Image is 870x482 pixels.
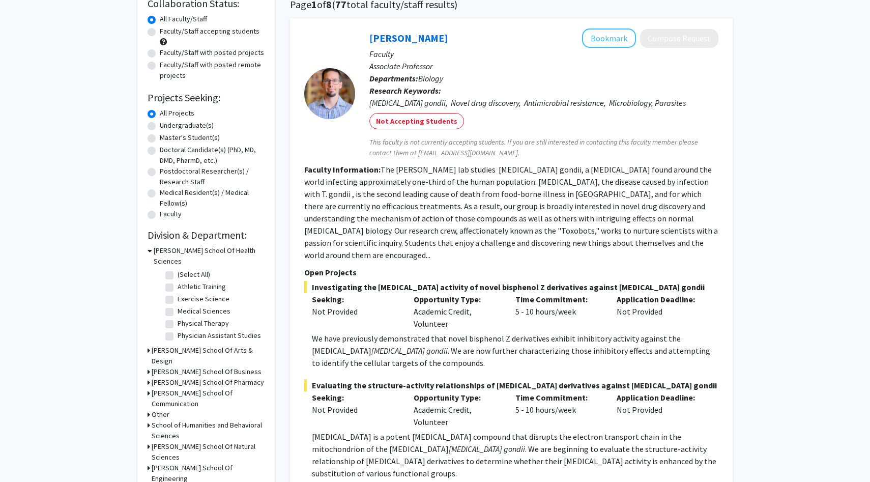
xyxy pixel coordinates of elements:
[160,14,207,24] label: All Faculty/Staff
[160,60,265,81] label: Faculty/Staff with posted remote projects
[160,108,194,119] label: All Projects
[369,32,448,44] a: [PERSON_NAME]
[178,269,210,280] label: (Select All)
[617,293,703,305] p: Application Deadline:
[312,431,718,479] p: [MEDICAL_DATA] is a potent [MEDICAL_DATA] compound that disrupts the electron transport chain in ...
[304,281,718,293] span: Investigating the [MEDICAL_DATA] activity of novel bisphenol Z derivatives against [MEDICAL_DATA]...
[152,388,265,409] h3: [PERSON_NAME] School Of Communication
[617,391,703,404] p: Application Deadline:
[304,164,718,260] fg-read-more: The [PERSON_NAME] lab studies [MEDICAL_DATA] gondii, a [MEDICAL_DATA] found around the world infe...
[178,306,230,317] label: Medical Sciences
[152,377,264,388] h3: [PERSON_NAME] School Of Pharmacy
[304,164,381,175] b: Faculty Information:
[152,441,265,463] h3: [PERSON_NAME] School Of Natural Sciences
[160,187,265,209] label: Medical Resident(s) / Medical Fellow(s)
[160,132,220,143] label: Master's Student(s)
[154,245,265,267] h3: [PERSON_NAME] School Of Health Sciences
[152,420,265,441] h3: School of Humanities and Behavioral Sciences
[515,293,602,305] p: Time Commitment:
[609,293,711,330] div: Not Provided
[312,391,398,404] p: Seeking:
[406,391,508,428] div: Academic Credit, Volunteer
[160,26,259,37] label: Faculty/Staff accepting students
[312,305,398,318] div: Not Provided
[371,346,448,356] em: [MEDICAL_DATA] gondii
[508,293,610,330] div: 5 - 10 hours/week
[152,366,262,377] h3: [PERSON_NAME] School Of Business
[178,318,229,329] label: Physical Therapy
[369,60,718,72] p: Associate Professor
[369,73,418,83] b: Departments:
[148,92,265,104] h2: Projects Seeking:
[312,332,718,369] p: We have previously demonstrated that novel bisphenol Z derivatives exhibit inhibitory activity ag...
[582,29,636,48] button: Add Robert Charvat to Bookmarks
[304,379,718,391] span: Evaluating the structure-activity relationships of [MEDICAL_DATA] derivatives against [MEDICAL_DA...
[312,404,398,416] div: Not Provided
[515,391,602,404] p: Time Commitment:
[160,166,265,187] label: Postdoctoral Researcher(s) / Research Staff
[449,444,525,454] em: [MEDICAL_DATA] gondii
[152,345,265,366] h3: [PERSON_NAME] School Of Arts & Design
[609,391,711,428] div: Not Provided
[160,47,264,58] label: Faculty/Staff with posted projects
[160,145,265,166] label: Doctoral Candidate(s) (PhD, MD, DMD, PharmD, etc.)
[369,48,718,60] p: Faculty
[8,436,43,474] iframe: Chat
[418,73,443,83] span: Biology
[369,86,441,96] b: Research Keywords:
[152,409,169,420] h3: Other
[508,391,610,428] div: 5 - 10 hours/week
[178,294,229,304] label: Exercise Science
[178,330,261,341] label: Physician Assistant Studies
[148,229,265,241] h2: Division & Department:
[414,391,500,404] p: Opportunity Type:
[312,293,398,305] p: Seeking:
[304,266,718,278] p: Open Projects
[369,137,718,158] span: This faculty is not currently accepting students. If you are still interested in contacting this ...
[178,281,226,292] label: Athletic Training
[640,29,718,48] button: Compose Request to Robert Charvat
[160,120,214,131] label: Undergraduate(s)
[406,293,508,330] div: Academic Credit, Volunteer
[369,97,718,109] div: [MEDICAL_DATA] gondii, Novel drug discovery, Antimicrobial resistance, Microbiology, Parasites
[369,113,464,129] mat-chip: Not Accepting Students
[160,209,182,219] label: Faculty
[414,293,500,305] p: Opportunity Type:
